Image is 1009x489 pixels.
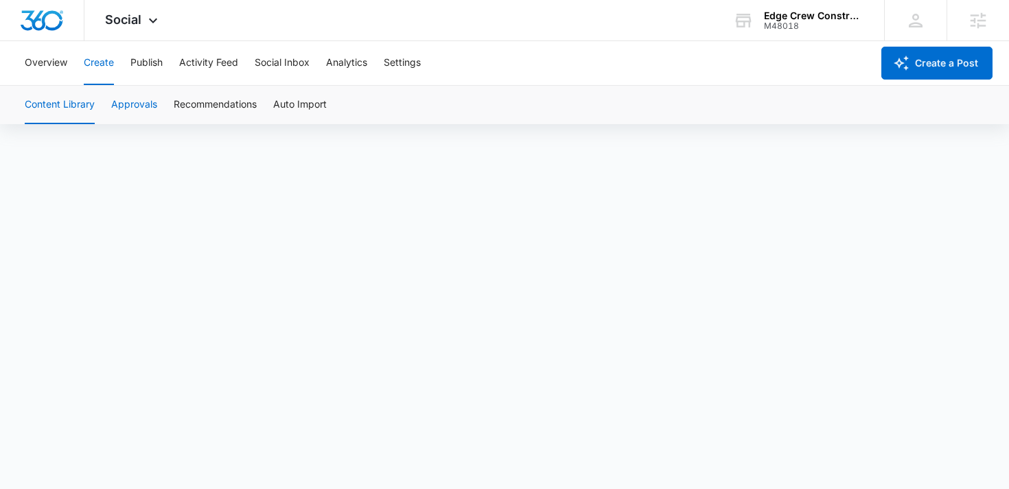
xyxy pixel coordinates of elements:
button: Recommendations [174,86,257,124]
button: Create [84,41,114,85]
button: Activity Feed [179,41,238,85]
button: Social Inbox [255,41,310,85]
button: Settings [384,41,421,85]
div: account name [764,10,864,21]
button: Content Library [25,86,95,124]
span: Social [105,12,141,27]
button: Create a Post [881,47,993,80]
button: Auto Import [273,86,327,124]
button: Publish [130,41,163,85]
div: account id [764,21,864,31]
button: Approvals [111,86,157,124]
button: Overview [25,41,67,85]
button: Analytics [326,41,367,85]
